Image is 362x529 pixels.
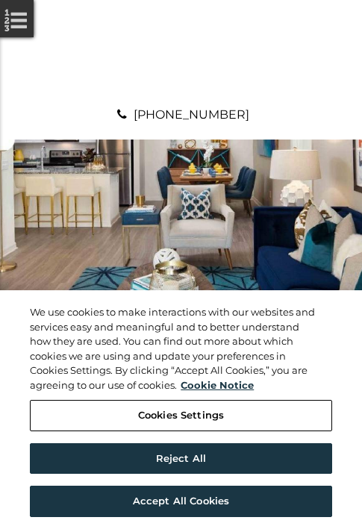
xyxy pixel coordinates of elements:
button: Cookies Settings [30,400,332,431]
a: [PHONE_NUMBER] [134,107,249,122]
div: We use cookies to make interactions with our websites and services easy and meaningful and to bet... [30,305,316,392]
button: Accept All Cookies [30,486,332,517]
a: More information about your privacy [181,379,254,391]
button: Reject All [30,443,332,475]
img: A graphic with a red M and the word SOUTH. [144,15,219,90]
